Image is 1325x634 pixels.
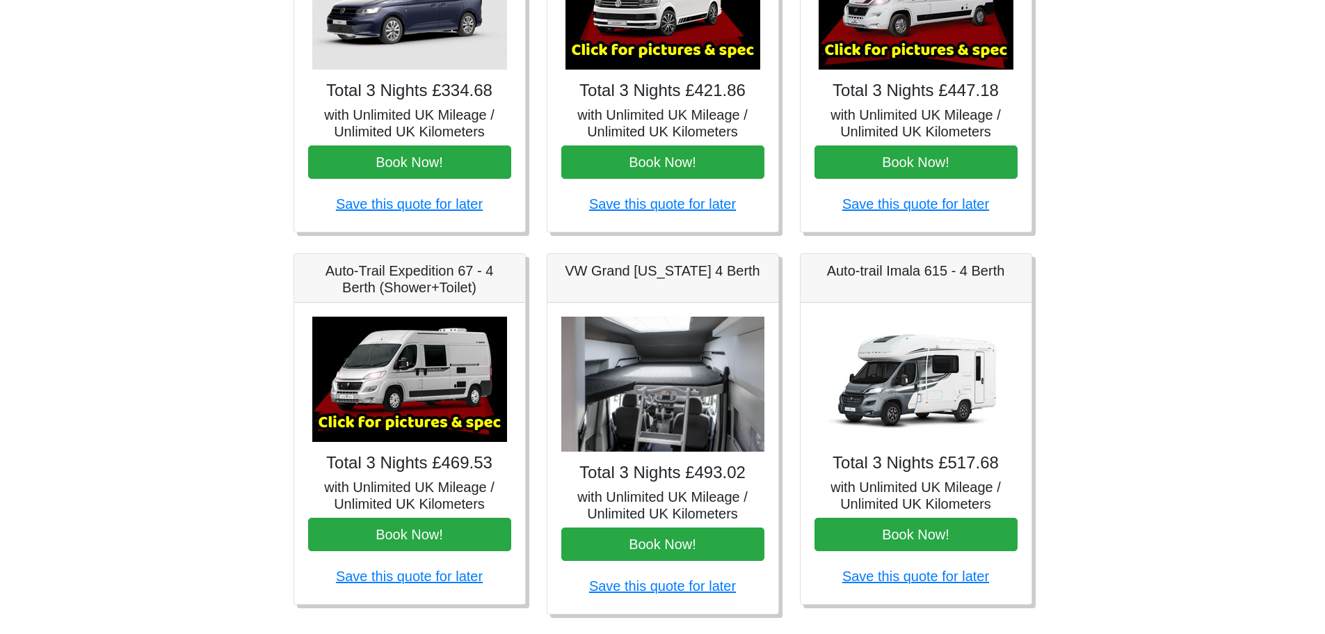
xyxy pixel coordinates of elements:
[561,145,764,179] button: Book Now!
[561,81,764,101] h4: Total 3 Nights £421.86
[561,528,764,561] button: Book Now!
[814,106,1018,140] h5: with Unlimited UK Mileage / Unlimited UK Kilometers
[814,145,1018,179] button: Book Now!
[814,453,1018,473] h4: Total 3 Nights £517.68
[308,145,511,179] button: Book Now!
[819,317,1013,442] img: Auto-trail Imala 615 - 4 Berth
[814,518,1018,551] button: Book Now!
[842,569,989,584] a: Save this quote for later
[308,479,511,512] h5: with Unlimited UK Mileage / Unlimited UK Kilometers
[308,262,511,296] h5: Auto-Trail Expedition 67 - 4 Berth (Shower+Toilet)
[561,463,764,483] h4: Total 3 Nights £493.02
[308,453,511,473] h4: Total 3 Nights £469.53
[589,578,736,594] a: Save this quote for later
[814,262,1018,279] h5: Auto-trail Imala 615 - 4 Berth
[561,262,764,279] h5: VW Grand [US_STATE] 4 Berth
[814,479,1018,512] h5: with Unlimited UK Mileage / Unlimited UK Kilometers
[561,317,764,452] img: VW Grand California 4 Berth
[336,569,483,584] a: Save this quote for later
[336,196,483,212] a: Save this quote for later
[589,196,736,212] a: Save this quote for later
[312,317,507,442] img: Auto-Trail Expedition 67 - 4 Berth (Shower+Toilet)
[308,106,511,140] h5: with Unlimited UK Mileage / Unlimited UK Kilometers
[308,518,511,551] button: Book Now!
[308,81,511,101] h4: Total 3 Nights £334.68
[842,196,989,212] a: Save this quote for later
[814,81,1018,101] h4: Total 3 Nights £447.18
[561,489,764,522] h5: with Unlimited UK Mileage / Unlimited UK Kilometers
[561,106,764,140] h5: with Unlimited UK Mileage / Unlimited UK Kilometers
